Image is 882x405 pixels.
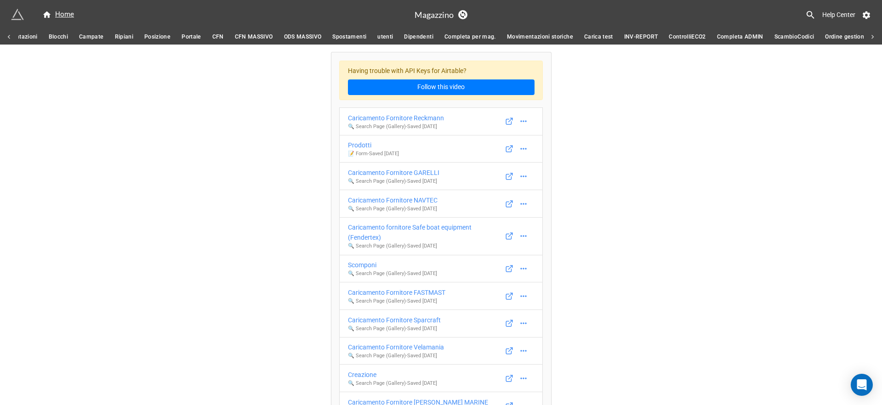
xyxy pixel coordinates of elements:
p: 🔍 Search Page (Gallery) - Saved [DATE] [348,123,444,130]
p: 🔍 Search Page (Gallery) - Saved [DATE] [348,352,444,360]
a: Caricamento Fornitore GARELLI🔍 Search Page (Gallery)-Saved [DATE] [339,162,543,190]
span: Posizione [144,32,171,42]
span: Completa per mag. [444,32,496,42]
span: CFN MASSIVO [235,32,273,42]
div: Home [42,9,74,20]
span: utenti [377,32,393,42]
p: 🔍 Search Page (Gallery) - Saved [DATE] [348,270,437,277]
div: Caricamento Fornitore Reckmann [348,113,444,123]
a: Help Center [816,6,862,23]
a: Sync Base Structure [458,10,467,19]
p: 📝 Form - Saved [DATE] [348,150,399,157]
span: ControlliECO2 [669,32,706,42]
a: Scomponi🔍 Search Page (Gallery)-Saved [DATE] [339,255,543,283]
a: Caricamento fornitore Safe boat equipment (Fendertex)🔍 Search Page (Gallery)-Saved [DATE] [339,217,543,255]
img: miniextensions-icon.73ae0678.png [11,8,24,21]
span: Carica test [584,32,613,42]
span: Spostamenti [332,32,366,42]
p: 🔍 Search Page (Gallery) - Saved [DATE] [348,298,445,305]
a: Caricamento Fornitore Sparcraft🔍 Search Page (Gallery)-Saved [DATE] [339,309,543,337]
p: 🔍 Search Page (Gallery) - Saved [DATE] [348,325,441,332]
span: Completa ADMIN [717,32,763,42]
span: Blocchi [49,32,68,42]
a: Caricamento Fornitore Reckmann🔍 Search Page (Gallery)-Saved [DATE] [339,107,543,135]
div: Caricamento Fornitore Sparcraft [348,315,441,325]
p: 🔍 Search Page (Gallery) - Saved [DATE] [348,380,437,387]
p: 🔍 Search Page (Gallery) - Saved [DATE] [348,205,438,213]
a: Prodotti📝 Form-Saved [DATE] [339,135,543,163]
a: Caricamento Fornitore NAVTEC🔍 Search Page (Gallery)-Saved [DATE] [339,190,543,218]
span: ODS MASSIVO [284,32,322,42]
span: CFN [212,32,224,42]
div: Creazione [348,370,437,380]
span: Portale [182,32,201,42]
a: Follow this video [348,79,535,95]
a: Creazione🔍 Search Page (Gallery)-Saved [DATE] [339,364,543,392]
span: Dipendenti [404,32,433,42]
span: Campate [79,32,103,42]
div: Caricamento Fornitore NAVTEC [348,195,438,205]
span: Ordine gestione [825,32,867,42]
span: ScambioCodici [774,32,814,42]
a: Home [37,9,80,20]
div: Caricamento fornitore Safe boat equipment (Fendertex) [348,222,502,242]
div: Having trouble with API Keys for Airtable? [339,61,543,101]
span: Movimentazioni storiche [507,32,573,42]
div: Open Intercom Messenger [851,374,873,396]
p: 🔍 Search Page (Gallery) - Saved [DATE] [348,178,439,185]
div: Caricamento Fornitore GARELLI [348,168,439,178]
h3: Magazzino [415,11,454,19]
a: Caricamento Fornitore FASTMAST🔍 Search Page (Gallery)-Saved [DATE] [339,282,543,310]
div: Caricamento Fornitore Velamania [348,342,444,352]
a: Caricamento Fornitore Velamania🔍 Search Page (Gallery)-Saved [DATE] [339,337,543,365]
span: INV-REPORT [624,32,658,42]
div: Scomponi [348,260,437,270]
div: Caricamento Fornitore FASTMAST [348,287,445,298]
p: 🔍 Search Page (Gallery) - Saved [DATE] [348,242,502,250]
span: Ripiani [115,32,133,42]
div: Prodotti [348,140,399,150]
